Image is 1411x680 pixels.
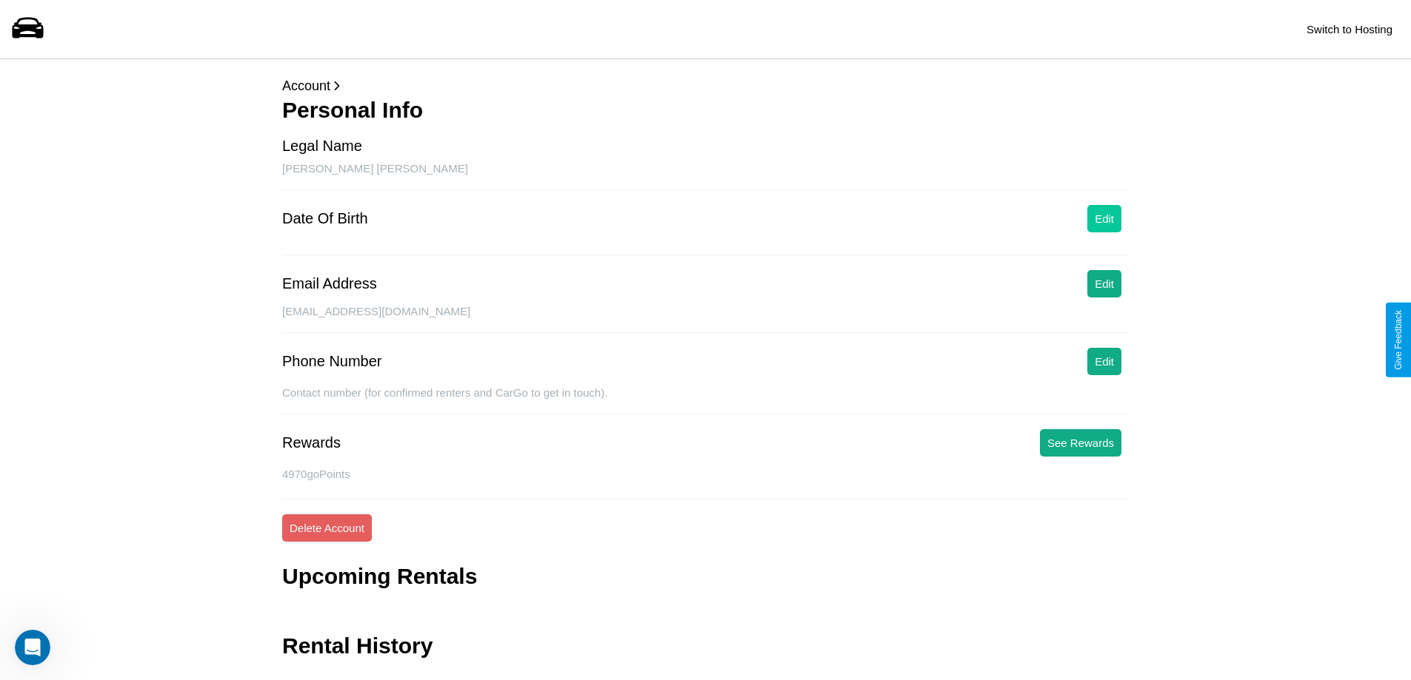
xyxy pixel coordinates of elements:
[282,564,477,589] h3: Upcoming Rentals
[15,630,50,665] iframe: Intercom live chat
[1087,205,1121,232] button: Edit
[282,353,382,370] div: Phone Number
[282,74,1129,98] p: Account
[1087,270,1121,297] button: Edit
[282,386,1129,414] div: Contact number (for confirmed renters and CarGo to get in touch).
[282,162,1129,190] div: [PERSON_NAME] [PERSON_NAME]
[282,275,377,292] div: Email Address
[282,210,368,227] div: Date Of Birth
[282,633,433,659] h3: Rental History
[282,464,1129,484] p: 4970 goPoints
[282,514,372,542] button: Delete Account
[1087,348,1121,375] button: Edit
[1299,16,1400,43] button: Switch to Hosting
[1040,429,1121,457] button: See Rewards
[282,305,1129,333] div: [EMAIL_ADDRESS][DOMAIN_NAME]
[282,434,341,451] div: Rewards
[1393,310,1404,370] div: Give Feedback
[282,98,1129,123] h3: Personal Info
[282,138,362,155] div: Legal Name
